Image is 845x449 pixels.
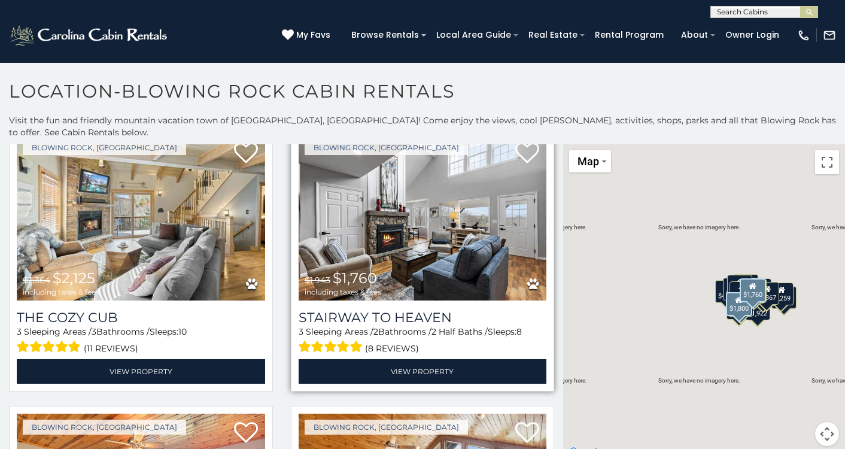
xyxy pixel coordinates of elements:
[23,275,50,286] span: $2,364
[296,29,330,41] span: My Favs
[431,326,488,337] span: 2 Half Baths /
[23,288,99,296] span: including taxes & fees
[17,134,265,301] a: The Cozy Cub $2,364 $2,125 including taxes & fees
[178,326,187,337] span: 10
[17,359,265,384] a: View Property
[569,150,611,172] button: Change map style
[797,29,810,42] img: phone-regular-white.png
[234,141,258,166] a: Add to favorites
[739,278,765,302] div: $1,760
[333,269,377,287] span: $1,760
[23,420,186,435] a: Blowing Rock, [GEOGRAPHIC_DATA]
[17,134,265,301] img: The Cozy Cub
[516,326,522,337] span: 8
[768,283,794,305] div: $2,259
[589,26,670,44] a: Rental Program
[17,326,265,356] div: Sleeping Areas / Bathrooms / Sleeps:
[305,288,381,296] span: including taxes & fees
[815,422,839,446] button: Map camera controls
[577,155,599,168] span: Map
[725,292,752,316] div: $1,800
[299,326,547,356] div: Sleeping Areas / Bathrooms / Sleeps:
[515,141,539,166] a: Add to favorites
[723,278,748,301] div: $2,457
[23,140,186,155] a: Blowing Rock, [GEOGRAPHIC_DATA]
[522,26,583,44] a: Real Estate
[234,421,258,446] a: Add to favorites
[299,359,547,384] a: View Property
[299,134,547,301] img: Stairway to Heaven
[365,341,419,356] span: (8 reviews)
[771,286,797,309] div: $2,179
[728,294,753,317] div: $2,232
[675,26,714,44] a: About
[754,282,779,305] div: $2,367
[9,23,171,47] img: White-1-2.png
[715,280,740,303] div: $4,419
[823,29,836,42] img: mail-regular-white.png
[299,326,303,337] span: 3
[53,269,95,287] span: $2,125
[719,26,785,44] a: Owner Login
[815,150,839,174] button: Toggle fullscreen view
[299,310,547,326] a: Stairway to Heaven
[345,26,425,44] a: Browse Rentals
[92,326,96,337] span: 3
[727,275,752,298] div: $1,720
[305,140,468,155] a: Blowing Rock, [GEOGRAPHIC_DATA]
[305,275,330,286] span: $1,943
[305,420,468,435] a: Blowing Rock, [GEOGRAPHIC_DATA]
[515,421,539,446] a: Add to favorites
[373,326,378,337] span: 2
[17,326,22,337] span: 3
[430,26,517,44] a: Local Area Guide
[84,341,138,356] span: (11 reviews)
[17,310,265,326] a: The Cozy Cub
[282,29,333,42] a: My Favs
[299,134,547,301] a: Stairway to Heaven $1,943 $1,760 including taxes & fees
[744,298,770,320] div: $1,922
